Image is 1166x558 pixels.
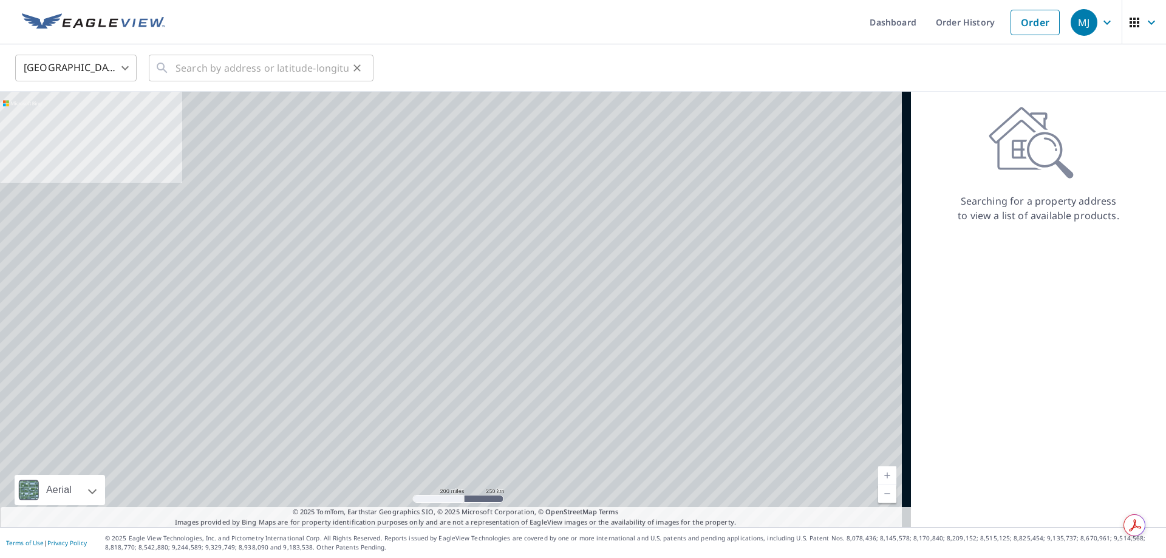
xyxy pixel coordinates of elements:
div: MJ [1071,9,1097,36]
p: Searching for a property address to view a list of available products. [957,194,1120,223]
input: Search by address or latitude-longitude [176,51,349,85]
div: Aerial [15,475,105,505]
a: OpenStreetMap [545,507,596,516]
a: Order [1011,10,1060,35]
p: © 2025 Eagle View Technologies, Inc. and Pictometry International Corp. All Rights Reserved. Repo... [105,534,1160,552]
span: © 2025 TomTom, Earthstar Geographics SIO, © 2025 Microsoft Corporation, © [293,507,619,517]
a: Current Level 5, Zoom In [878,466,896,485]
a: Current Level 5, Zoom Out [878,485,896,503]
p: | [6,539,87,546]
button: Clear [349,60,366,77]
div: [GEOGRAPHIC_DATA] [15,51,137,85]
div: Aerial [43,475,75,505]
a: Terms [599,507,619,516]
img: EV Logo [22,13,165,32]
a: Privacy Policy [47,539,87,547]
a: Terms of Use [6,539,44,547]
